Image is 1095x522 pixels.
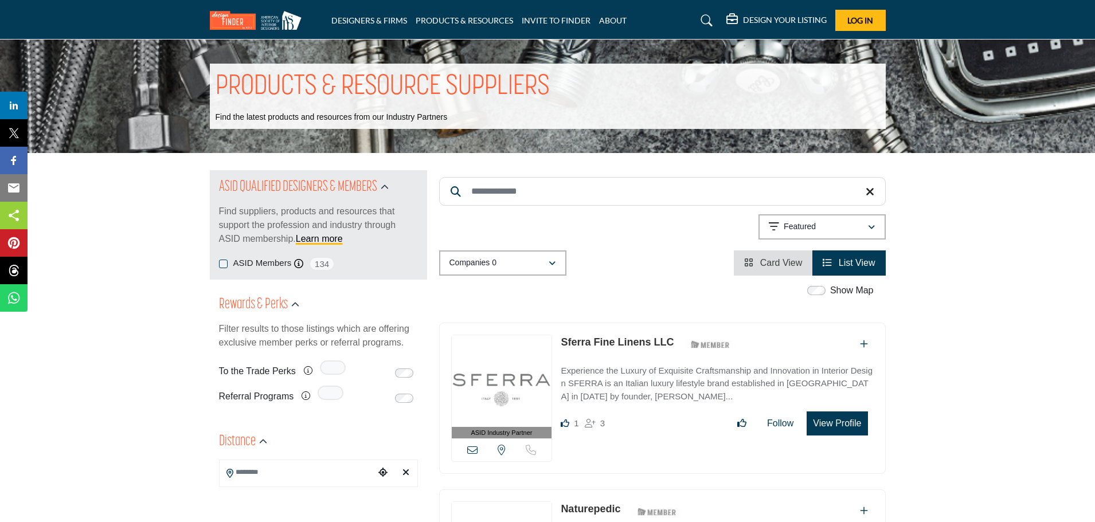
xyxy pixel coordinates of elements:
[600,418,605,428] span: 3
[561,358,873,403] a: Experience the Luxury of Exquisite Craftsmanship and Innovation in Interior Design SFERRA is an I...
[331,15,407,25] a: DESIGNERS & FIRMS
[730,412,754,435] button: Like listing
[823,258,875,268] a: View List
[309,257,335,271] span: 134
[220,461,374,483] input: Search Location
[574,418,578,428] span: 1
[452,335,552,427] img: Sferra Fine Linens LLC
[758,214,886,240] button: Featured
[452,335,552,439] a: ASID Industry Partner
[219,295,288,315] h2: Rewards & Perks
[219,260,228,268] input: ASID Members checkbox
[830,284,874,297] label: Show Map
[860,339,868,349] a: Add To List
[760,258,803,268] span: Card View
[219,361,296,381] label: To the Trade Perks
[522,15,590,25] a: INVITE TO FINDER
[561,335,674,350] p: Sferra Fine Linens LLC
[439,177,886,206] input: Search Keyword
[216,69,550,105] h1: PRODUCTS & RESOURCE SUPPLIERS
[219,386,294,406] label: Referral Programs
[397,461,414,485] div: Clear search location
[585,417,605,430] div: Followers
[561,364,873,403] p: Experience the Luxury of Exquisite Craftsmanship and Innovation in Interior Design SFERRA is an I...
[219,205,418,246] p: Find suppliers, products and resources that support the profession and industry through ASID memb...
[395,368,413,378] input: Switch to To the Trade Perks
[835,10,886,31] button: Log In
[219,322,418,350] p: Filter results to those listings which are offering exclusive member perks or referral programs.
[734,250,812,276] li: Card View
[416,15,513,25] a: PRODUCTS & RESOURCES
[216,112,448,123] p: Find the latest products and resources from our Industry Partners
[685,337,736,352] img: ASID Members Badge Icon
[599,15,627,25] a: ABOUT
[374,461,392,485] div: Choose your current location
[812,250,885,276] li: List View
[296,234,343,244] a: Learn more
[839,258,875,268] span: List View
[233,257,292,270] label: ASID Members
[219,177,377,198] h2: ASID QUALIFIED DESIGNERS & MEMBERS
[631,504,683,519] img: ASID Members Badge Icon
[760,412,801,435] button: Follow
[726,14,827,28] div: DESIGN YOUR LISTING
[743,15,827,25] h5: DESIGN YOUR LISTING
[210,11,307,30] img: Site Logo
[561,501,620,517] p: Naturepedic
[439,250,566,276] button: Companies 0
[395,394,413,403] input: Switch to Referral Programs
[219,431,256,452] h2: Distance
[860,506,868,516] a: Add To List
[561,419,569,427] i: Like
[784,221,816,233] p: Featured
[744,258,802,268] a: View Card
[561,336,674,348] a: Sferra Fine Linens LLC
[449,257,497,269] p: Companies 0
[847,15,873,25] span: Log In
[561,503,620,515] a: Naturepedic
[690,11,720,30] a: Search
[807,411,867,435] button: View Profile
[471,428,532,438] span: ASID Industry Partner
